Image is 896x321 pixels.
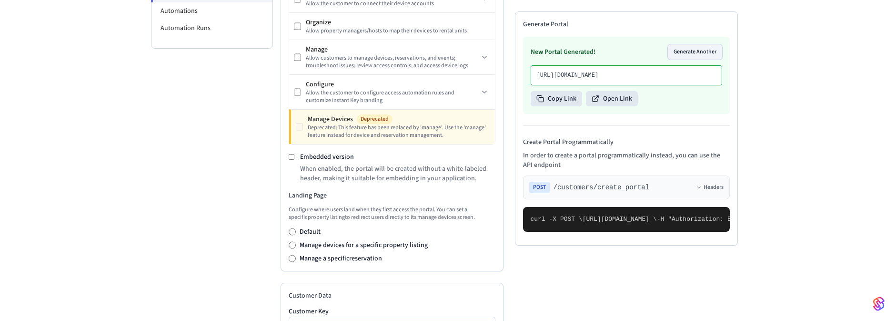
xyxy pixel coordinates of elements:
div: Deprecated: This feature has been replaced by 'manage'. Use the 'manage' feature instead for devi... [308,124,490,139]
li: Automations [151,2,272,20]
div: Allow customers to manage devices, reservations, and events; troubleshoot issues; review access c... [306,54,478,70]
h2: Generate Portal [523,20,730,29]
h2: Customer Data [289,291,495,300]
p: Configure where users land when they first access the portal. You can set a specific property lis... [289,206,495,221]
span: Deprecated [357,114,393,124]
li: Automation Runs [151,20,272,37]
span: curl -X POST \ [531,216,583,223]
div: Configure [306,80,478,89]
span: -H "Authorization: Bearer seam_api_key_123456" \ [657,216,835,223]
span: POST [529,182,550,193]
p: In order to create a portal programmatically instead, you can use the API endpoint [523,151,730,170]
div: Organize [306,18,490,27]
button: Copy Link [531,91,582,106]
button: Open Link [586,91,638,106]
img: SeamLogoGradient.69752ec5.svg [873,296,885,311]
label: Customer Key [289,308,495,315]
div: Allow property managers/hosts to map their devices to rental units [306,27,490,35]
span: /customers/create_portal [554,183,650,192]
h3: New Portal Generated! [531,47,595,57]
p: When enabled, the portal will be created without a white-labeled header, making it suitable for e... [300,164,495,183]
button: Headers [696,184,724,191]
label: Embedded version [300,152,354,162]
div: Allow the customer to configure access automation rules and customize Instant Key branding [306,89,478,104]
label: Manage devices for a specific property listing [300,240,428,250]
label: Default [300,227,321,237]
h3: Landing Page [289,191,495,200]
span: [URL][DOMAIN_NAME] \ [583,216,657,223]
label: Manage a specific reservation [300,254,382,263]
div: Manage Devices [308,114,490,124]
button: Generate Another [668,44,722,60]
p: [URL][DOMAIN_NAME] [537,72,716,79]
div: Manage [306,45,478,54]
h4: Create Portal Programmatically [523,137,730,147]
